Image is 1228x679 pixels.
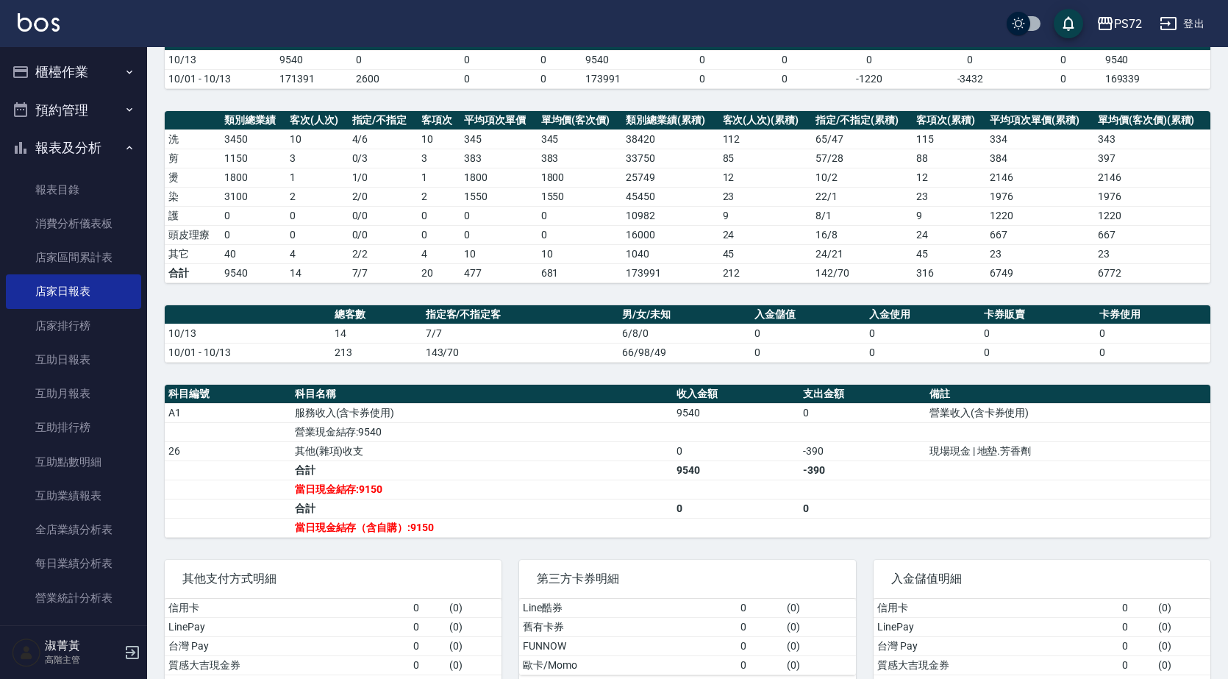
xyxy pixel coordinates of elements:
[1096,343,1210,362] td: 0
[422,305,618,324] th: 指定客/不指定客
[926,441,1210,461] td: 現場現金 | 地墊.芳香劑
[1094,149,1210,168] td: 397
[6,547,141,580] a: 每日業績分析表
[286,129,349,149] td: 10
[799,441,926,461] td: -390
[799,385,926,404] th: 支出金額
[799,461,926,480] td: -390
[538,129,623,149] td: 345
[622,111,718,130] th: 類別總業績(累積)
[331,324,421,343] td: 14
[913,263,986,282] td: 316
[618,305,751,324] th: 男/女/未知
[622,263,718,282] td: 173991
[913,187,986,206] td: 23
[1094,187,1210,206] td: 1976
[719,206,813,225] td: 9
[1094,263,1210,282] td: 6772
[986,129,1094,149] td: 334
[291,461,674,480] td: 合計
[165,187,221,206] td: 染
[1094,206,1210,225] td: 1220
[812,225,913,244] td: 16 / 8
[422,324,618,343] td: 7/7
[6,53,141,91] button: 櫃檯作業
[165,206,221,225] td: 護
[418,129,460,149] td: 10
[746,69,823,88] td: 0
[746,50,823,69] td: 0
[6,445,141,479] a: 互助點數明細
[751,343,865,362] td: 0
[6,513,141,547] a: 全店業績分析表
[582,50,658,69] td: 9540
[286,168,349,187] td: 1
[622,244,718,263] td: 1040
[1102,69,1210,88] td: 169339
[446,599,501,618] td: ( 0 )
[986,168,1094,187] td: 2146
[1094,168,1210,187] td: 2146
[165,385,1210,538] table: a dense table
[783,655,856,675] td: ( 0 )
[12,638,41,667] img: Person
[1154,599,1210,618] td: ( 0 )
[673,461,799,480] td: 9540
[331,343,421,362] td: 213
[865,305,980,324] th: 入金使用
[986,149,1094,168] td: 384
[1118,636,1154,655] td: 0
[538,206,623,225] td: 0
[6,207,141,241] a: 消費分析儀表板
[719,187,813,206] td: 23
[913,111,986,130] th: 客項次(累積)
[221,149,286,168] td: 1150
[737,636,784,655] td: 0
[980,343,1095,362] td: 0
[6,91,141,129] button: 預約管理
[349,149,418,168] td: 0 / 3
[658,50,746,69] td: 0
[519,599,737,618] td: Line酷券
[783,599,856,618] td: ( 0 )
[519,599,856,675] table: a dense table
[1094,111,1210,130] th: 單均價(客次價)(累積)
[221,168,286,187] td: 1800
[719,129,813,149] td: 112
[349,244,418,263] td: 2 / 2
[291,480,674,499] td: 當日現金結存:9150
[538,168,623,187] td: 1800
[986,111,1094,130] th: 平均項次單價(累積)
[874,655,1118,675] td: 質感大吉現金券
[823,50,915,69] td: 0
[812,244,913,263] td: 24 / 21
[165,263,221,282] td: 合計
[6,615,141,649] a: 營業項目月分析表
[913,149,986,168] td: 88
[1025,50,1102,69] td: 0
[418,111,460,130] th: 客項次
[673,441,799,461] td: 0
[221,244,286,263] td: 40
[291,518,674,537] td: 當日現金結存（含自購）:9150
[460,263,538,282] td: 477
[874,636,1118,655] td: 台灣 Pay
[349,129,418,149] td: 4 / 6
[291,403,674,422] td: 服務收入(含卡券使用)
[538,263,623,282] td: 681
[986,263,1094,282] td: 6749
[538,225,623,244] td: 0
[1154,636,1210,655] td: ( 0 )
[165,617,410,636] td: LinePay
[1096,324,1210,343] td: 0
[926,385,1210,404] th: 備註
[874,617,1118,636] td: LinePay
[913,244,986,263] td: 45
[286,111,349,130] th: 客次(人次)
[1094,225,1210,244] td: 667
[286,244,349,263] td: 4
[418,206,460,225] td: 0
[410,655,446,675] td: 0
[582,69,658,88] td: 173991
[719,111,813,130] th: 客次(人次)(累積)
